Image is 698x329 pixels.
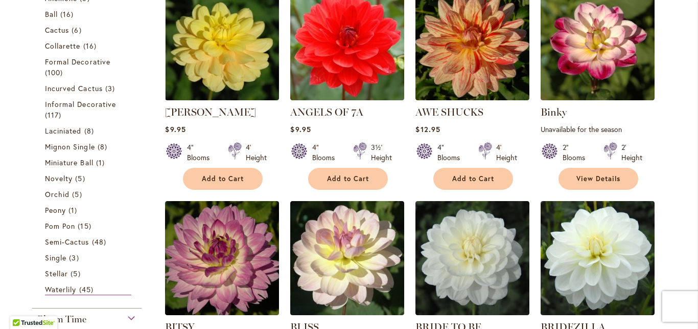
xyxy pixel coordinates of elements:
span: Add to Cart [202,174,244,183]
a: ANGELS OF 7A [290,93,404,102]
div: 4' Height [496,142,517,163]
a: Binky [541,93,655,102]
span: 100 [45,67,65,78]
a: Stellar 5 [45,268,131,279]
a: Novelty 5 [45,173,131,184]
span: Mignon Single [45,142,95,151]
span: 45 [79,284,96,295]
span: Stellar [45,269,68,278]
a: View Details [559,168,638,190]
span: Informal Decorative [45,99,116,109]
p: Unavailable for the season [541,124,655,134]
span: Add to Cart [452,174,494,183]
div: 4" Blooms [437,142,466,163]
a: Binky [541,106,567,118]
div: 2' Height [621,142,642,163]
span: $12.95 [415,124,440,134]
span: Cactus [45,25,69,35]
span: Novelty [45,173,73,183]
span: 5 [75,173,87,184]
span: 48 [92,236,109,247]
img: BRIDE TO BE [415,201,529,315]
span: 8 [98,141,110,152]
a: [PERSON_NAME] [165,106,256,118]
img: BLISS [290,201,404,315]
span: Incurved Cactus [45,83,103,93]
span: Miniature Ball [45,158,94,167]
a: Cactus 6 [45,25,131,35]
span: 5 [72,189,84,200]
a: BRIDEZILLA [541,308,655,317]
div: 4" Blooms [312,142,341,163]
span: View Details [576,174,620,183]
iframe: Launch Accessibility Center [8,293,36,321]
span: 15 [78,221,94,231]
span: 117 [45,109,64,120]
span: 3 [105,83,118,94]
a: Laciniated 8 [45,125,131,136]
a: Formal Decorative 100 [45,56,131,78]
span: $9.95 [290,124,311,134]
a: Informal Decorative 117 [45,99,131,120]
button: Add to Cart [308,168,388,190]
span: $9.95 [165,124,185,134]
a: Mignon Single 8 [45,141,131,152]
div: 3½' Height [371,142,392,163]
a: Peony 1 [45,205,131,215]
span: 16 [83,40,99,51]
span: 5 [71,268,83,279]
div: 4" Blooms [187,142,216,163]
span: Ball [45,9,58,19]
span: Peony [45,205,66,215]
span: Pom Pon [45,221,75,231]
span: Add to Cart [327,174,369,183]
a: Incurved Cactus 3 [45,83,131,94]
span: Waterlily [45,284,76,294]
a: Waterlily 45 [45,284,131,295]
span: 3 [69,252,81,263]
span: Formal Decorative [45,57,110,67]
a: Collarette 16 [45,40,131,51]
div: 2" Blooms [563,142,591,163]
button: Add to Cart [183,168,263,190]
a: BLISS [290,308,404,317]
a: Pom Pon 15 [45,221,131,231]
a: Ball 16 [45,9,131,19]
span: Collarette [45,41,81,51]
a: BRIDE TO BE [415,308,529,317]
a: Miniature Ball 1 [45,157,131,168]
span: 1 [96,157,107,168]
a: BITSY [165,308,279,317]
span: 1 [68,205,80,215]
div: 4' Height [246,142,267,163]
a: AWE SHUCKS [415,93,529,102]
span: Single [45,253,66,262]
a: Single 3 [45,252,131,263]
a: ANGELS OF 7A [290,106,363,118]
span: Semi-Cactus [45,237,89,247]
span: Orchid [45,189,69,199]
span: Laciniated [45,126,82,136]
a: Semi-Cactus 48 [45,236,131,247]
a: AHOY MATEY [165,93,279,102]
button: Add to Cart [433,168,513,190]
span: 6 [72,25,84,35]
span: 8 [84,125,97,136]
span: 16 [60,9,76,19]
img: BITSY [165,201,279,315]
a: AWE SHUCKS [415,106,483,118]
img: BRIDEZILLA [541,201,655,315]
a: Orchid 5 [45,189,131,200]
span: Bloom Time [37,314,86,325]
